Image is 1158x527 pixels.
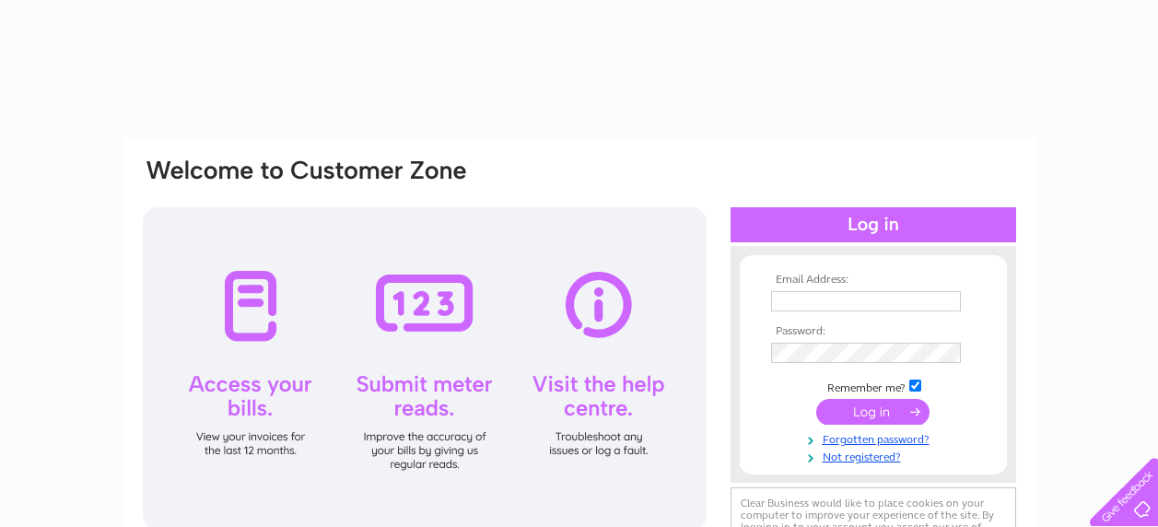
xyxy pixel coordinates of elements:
td: Remember me? [766,377,980,395]
th: Email Address: [766,274,980,287]
th: Password: [766,325,980,338]
a: Not registered? [771,447,980,464]
input: Submit [816,399,930,425]
a: Forgotten password? [771,429,980,447]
